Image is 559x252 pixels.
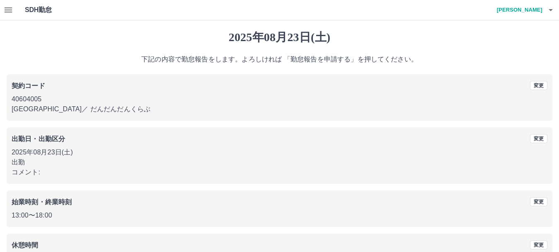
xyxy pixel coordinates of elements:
[12,94,547,104] p: 40604005
[530,197,547,206] button: 変更
[12,157,547,167] p: 出勤
[7,30,552,44] h1: 2025年08月23日(土)
[12,135,65,142] b: 出勤日・出勤区分
[530,81,547,90] button: 変更
[12,210,547,220] p: 13:00 〜 18:00
[7,54,552,64] p: 下記の内容で勤怠報告をします。よろしければ 「勤怠報告を申請する」を押してください。
[12,104,547,114] p: [GEOGRAPHIC_DATA] ／ だんだんだんくらぶ
[12,147,547,157] p: 2025年08月23日(土)
[12,82,45,89] b: 契約コード
[12,198,72,206] b: 始業時刻・終業時刻
[530,240,547,250] button: 変更
[530,134,547,143] button: 変更
[12,242,39,249] b: 休憩時間
[12,167,547,177] p: コメント:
